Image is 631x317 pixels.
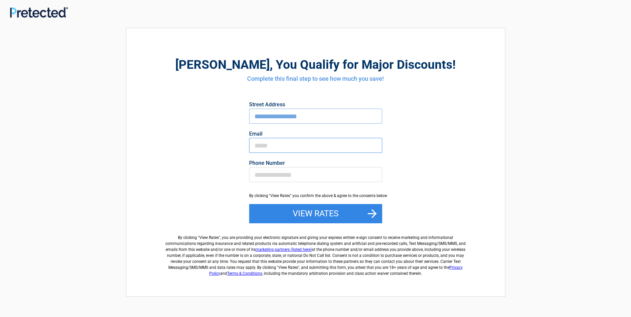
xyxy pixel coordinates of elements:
[10,7,68,17] img: Main Logo
[249,204,382,223] button: View Rates
[255,247,312,252] a: marketing partners (listed here)
[249,131,382,137] label: Email
[249,102,382,107] label: Street Address
[249,160,382,166] label: Phone Number
[209,265,463,276] a: Privacy Policy
[175,57,270,72] span: [PERSON_NAME]
[249,193,382,199] div: By clicking "View Rates" you confirm the above & agree to the consents below
[163,229,468,276] label: By clicking " ", you are providing your electronic signature and giving your express written e-si...
[199,235,219,240] span: View Rates
[227,271,262,276] a: Terms & Conditions
[163,74,468,83] h4: Complete this final step to see how much you save!
[163,56,468,73] h2: , You Qualify for Major Discounts!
